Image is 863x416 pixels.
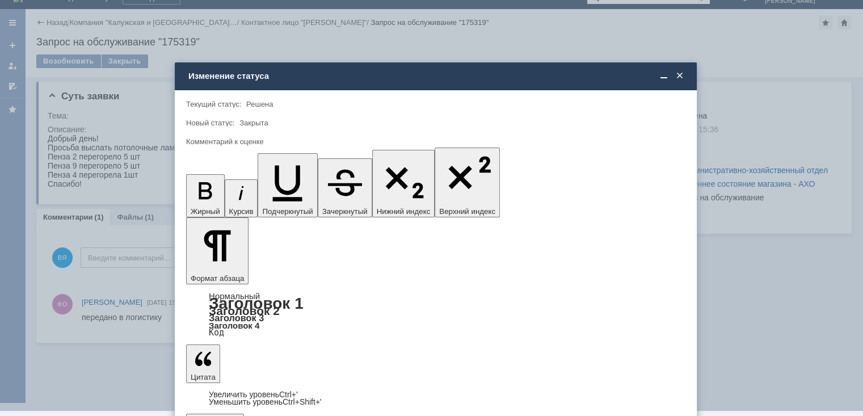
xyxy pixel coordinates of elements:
a: Заголовок 3 [209,313,264,323]
label: Новый статус: [186,119,235,127]
span: Жирный [191,207,220,216]
span: Закрыть [674,71,685,81]
a: Заголовок 4 [209,321,259,330]
span: Нижний индекс [377,207,431,216]
div: Формат абзаца [186,292,685,337]
span: Зачеркнутый [322,207,368,216]
a: Заголовок 2 [209,304,280,317]
a: Increase [209,390,298,399]
button: Нижний индекс [372,150,435,217]
div: Изменение статуса [188,71,685,81]
button: Жирный [186,174,225,217]
span: Ctrl+' [279,390,298,399]
button: Подчеркнутый [258,153,317,217]
button: Цитата [186,344,220,383]
span: Решена [246,100,273,108]
a: Decrease [209,397,322,406]
span: Свернуть (Ctrl + M) [658,71,670,81]
span: Ctrl+Shift+' [283,397,322,406]
button: Курсив [225,179,258,217]
button: Зачеркнутый [318,158,372,217]
a: Код [209,327,224,338]
label: Текущий статус: [186,100,241,108]
span: Курсив [229,207,254,216]
button: Формат абзаца [186,217,249,284]
span: Подчеркнутый [262,207,313,216]
span: Закрыта [239,119,268,127]
a: Нормальный [209,291,260,301]
div: Цитата [186,391,685,406]
button: Верхний индекс [435,148,500,217]
span: Цитата [191,373,216,381]
span: Верхний индекс [439,207,495,216]
a: Заголовок 1 [209,295,304,312]
div: Комментарий к оценке [186,138,683,145]
span: Формат абзаца [191,274,244,283]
